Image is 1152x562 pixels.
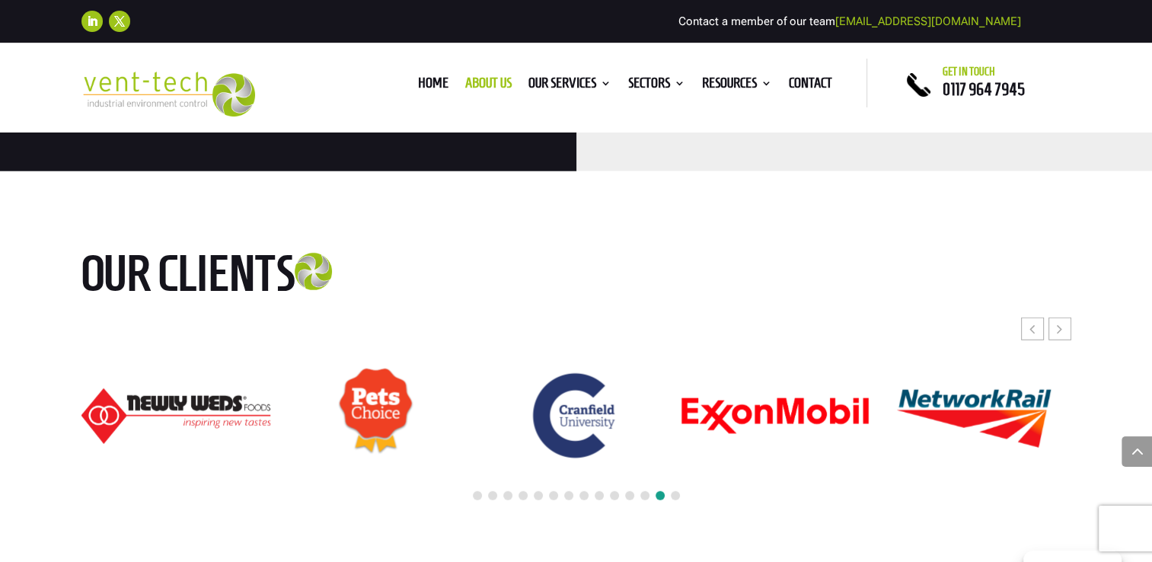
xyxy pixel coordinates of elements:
a: 0117 964 7945 [943,80,1025,98]
img: Newly-Weds_Logo [81,388,270,444]
a: Sectors [628,78,685,94]
img: Network Rail logo [880,372,1069,461]
div: 21 / 24 [680,396,870,436]
img: Pets Choice [337,368,413,464]
div: 20 / 24 [480,366,670,466]
img: Cranfield University logo [526,366,625,465]
div: Previous slide [1021,318,1044,340]
img: 2023-09-27T08_35_16.549ZVENT-TECH---Clear-background [81,72,256,117]
a: Our Services [528,78,611,94]
h2: Our clients [81,247,409,307]
a: [EMAIL_ADDRESS][DOMAIN_NAME] [835,14,1021,28]
a: About us [465,78,512,94]
div: 22 / 24 [879,371,1070,461]
a: Resources [702,78,772,94]
a: Home [418,78,448,94]
div: 18 / 24 [81,388,271,445]
img: ExonMobil logo [681,397,870,435]
a: Follow on X [109,11,130,32]
span: Get in touch [943,65,995,78]
span: Contact a member of our team [678,14,1021,28]
a: Follow on LinkedIn [81,11,103,32]
div: Next slide [1048,318,1071,340]
div: 19 / 24 [280,367,471,465]
a: Contact [789,78,832,94]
